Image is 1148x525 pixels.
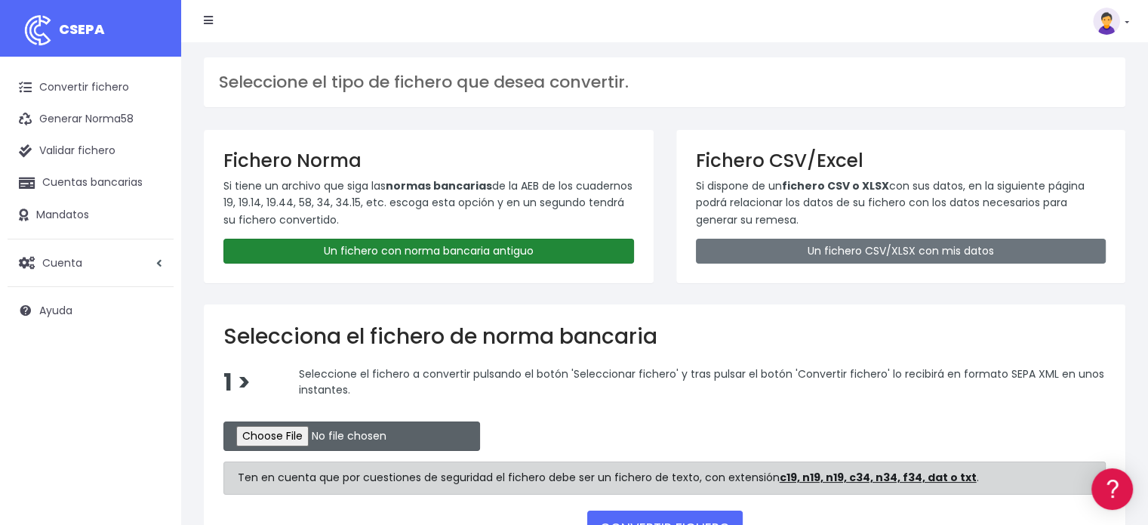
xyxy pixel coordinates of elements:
a: Información general [15,128,287,152]
a: Mandatos [8,199,174,231]
button: Contáctanos [15,404,287,431]
h3: Seleccione el tipo de fichero que desea convertir. [219,73,1110,92]
strong: fichero CSV o XLSX [782,178,889,193]
a: Cuentas bancarias [8,167,174,199]
span: 1 > [223,366,251,399]
p: Si dispone de un con sus datos, en la siguiente página podrá relacionar los datos de su fichero c... [696,178,1106,228]
div: Convertir ficheros [15,167,287,181]
img: logo [19,11,57,49]
a: General [15,324,287,347]
a: Formatos [15,191,287,215]
a: Problemas habituales [15,215,287,238]
a: Convertir fichero [8,72,174,103]
span: Ayuda [39,303,72,318]
a: API [15,386,287,409]
div: Ten en cuenta que por cuestiones de seguridad el fichero debe ser un fichero de texto, con extens... [223,462,1106,495]
div: Programadores [15,363,287,377]
div: Información general [15,105,287,119]
strong: c19, n19, n19, c34, n34, f34, dat o txt [780,470,977,485]
a: Ayuda [8,295,174,326]
a: Videotutoriales [15,238,287,261]
span: Seleccione el fichero a convertir pulsando el botón 'Seleccionar fichero' y tras pulsar el botón ... [299,366,1104,397]
h3: Fichero CSV/Excel [696,150,1106,171]
a: Cuenta [8,247,174,279]
p: Si tiene un archivo que siga las de la AEB de los cuadernos 19, 19.14, 19.44, 58, 34, 34.15, etc.... [223,178,634,228]
span: CSEPA [59,20,105,39]
a: Perfiles de empresas [15,261,287,285]
a: Un fichero con norma bancaria antiguo [223,239,634,264]
h3: Fichero Norma [223,150,634,171]
img: profile [1093,8,1120,35]
h2: Selecciona el fichero de norma bancaria [223,324,1106,350]
a: POWERED BY ENCHANT [208,435,291,449]
strong: normas bancarias [386,178,492,193]
a: Un fichero CSV/XLSX con mis datos [696,239,1106,264]
a: Validar fichero [8,135,174,167]
div: Facturación [15,300,287,314]
a: Generar Norma58 [8,103,174,135]
span: Cuenta [42,255,82,270]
